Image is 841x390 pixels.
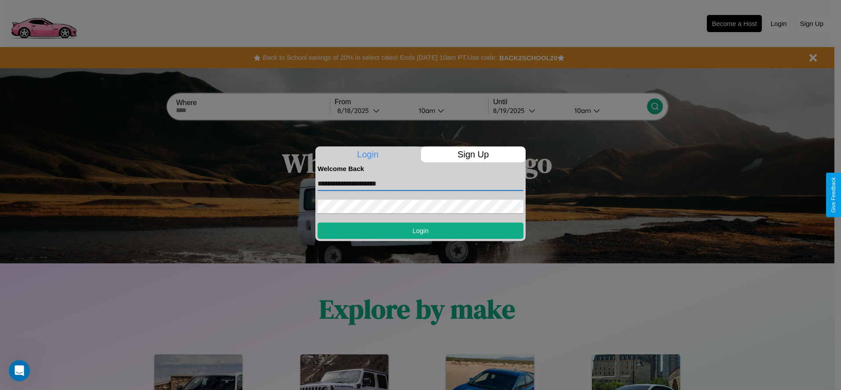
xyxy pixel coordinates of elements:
[318,165,523,172] h4: Welcome Back
[421,146,526,162] p: Sign Up
[9,360,30,381] iframe: Intercom live chat
[315,146,420,162] p: Login
[318,222,523,239] button: Login
[830,177,837,213] div: Give Feedback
